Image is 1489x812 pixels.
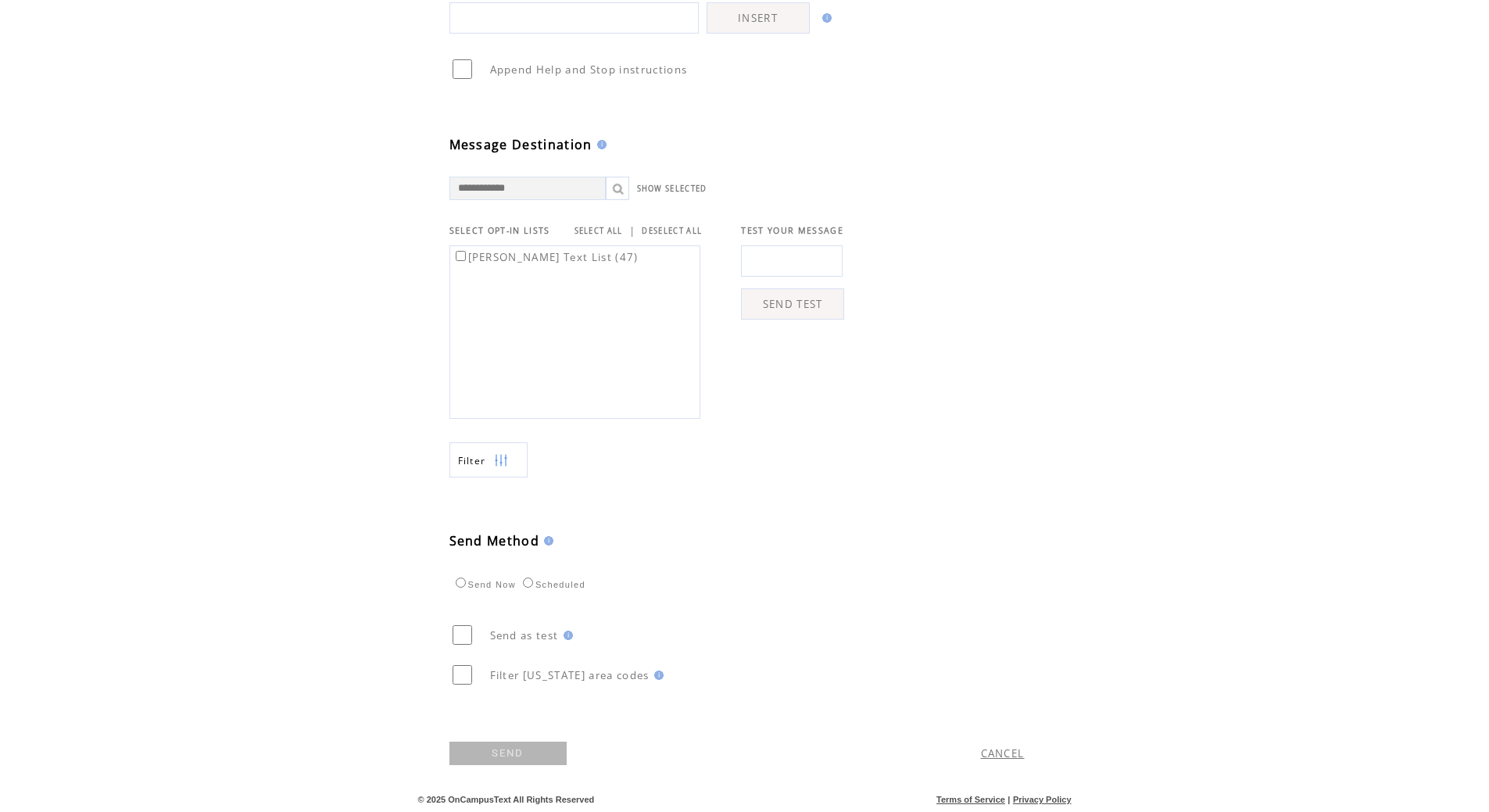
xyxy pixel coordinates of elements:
span: Show filters [458,454,486,467]
span: TEST YOUR MESSAGE [741,225,843,236]
span: Append Help and Stop instructions [490,63,688,77]
a: SEND TEST [741,288,844,320]
span: Send Method [449,532,540,549]
input: Send Now [456,578,466,588]
a: SELECT ALL [574,226,623,236]
span: Send as test [490,628,559,642]
a: Terms of Service [936,795,1005,804]
a: INSERT [707,2,810,34]
img: help.gif [539,536,553,546]
img: help.gif [818,13,832,23]
img: help.gif [592,140,607,149]
img: filters.png [494,443,508,478]
span: SELECT OPT-IN LISTS [449,225,550,236]
label: [PERSON_NAME] Text List (47) [453,250,639,264]
span: Filter [US_STATE] area codes [490,668,650,682]
input: [PERSON_NAME] Text List (47) [456,251,466,261]
span: © 2025 OnCampusText All Rights Reserved [418,795,595,804]
a: Privacy Policy [1013,795,1072,804]
a: SEND [449,742,567,765]
a: Filter [449,442,528,478]
label: Send Now [452,580,516,589]
a: SHOW SELECTED [637,184,707,194]
label: Scheduled [519,580,585,589]
a: CANCEL [981,746,1025,760]
span: Message Destination [449,136,592,153]
img: help.gif [650,671,664,680]
img: help.gif [559,631,573,640]
a: DESELECT ALL [642,226,702,236]
span: | [629,224,635,238]
input: Scheduled [523,578,533,588]
span: | [1008,795,1010,804]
